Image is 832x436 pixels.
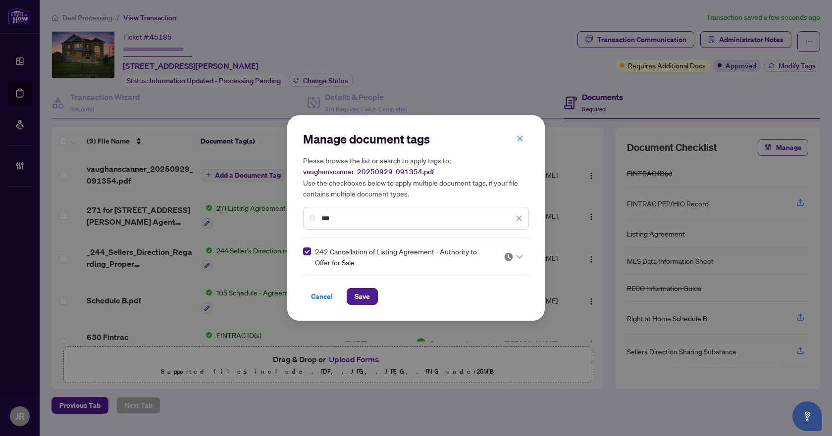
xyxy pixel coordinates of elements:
[303,131,529,147] h2: Manage document tags
[303,288,341,305] button: Cancel
[347,288,378,305] button: Save
[517,135,523,142] span: close
[792,401,822,431] button: Open asap
[516,215,522,222] span: close
[315,246,492,268] span: 242 Cancellation of Listing Agreement - Authority to Offer for Sale
[303,155,529,199] h5: Please browse the list or search to apply tags to: Use the checkboxes below to apply multiple doc...
[311,289,333,304] span: Cancel
[355,289,370,304] span: Save
[504,252,522,262] span: Pending Review
[504,252,514,262] img: status
[303,167,434,176] span: vaughanscanner_20250929_091354.pdf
